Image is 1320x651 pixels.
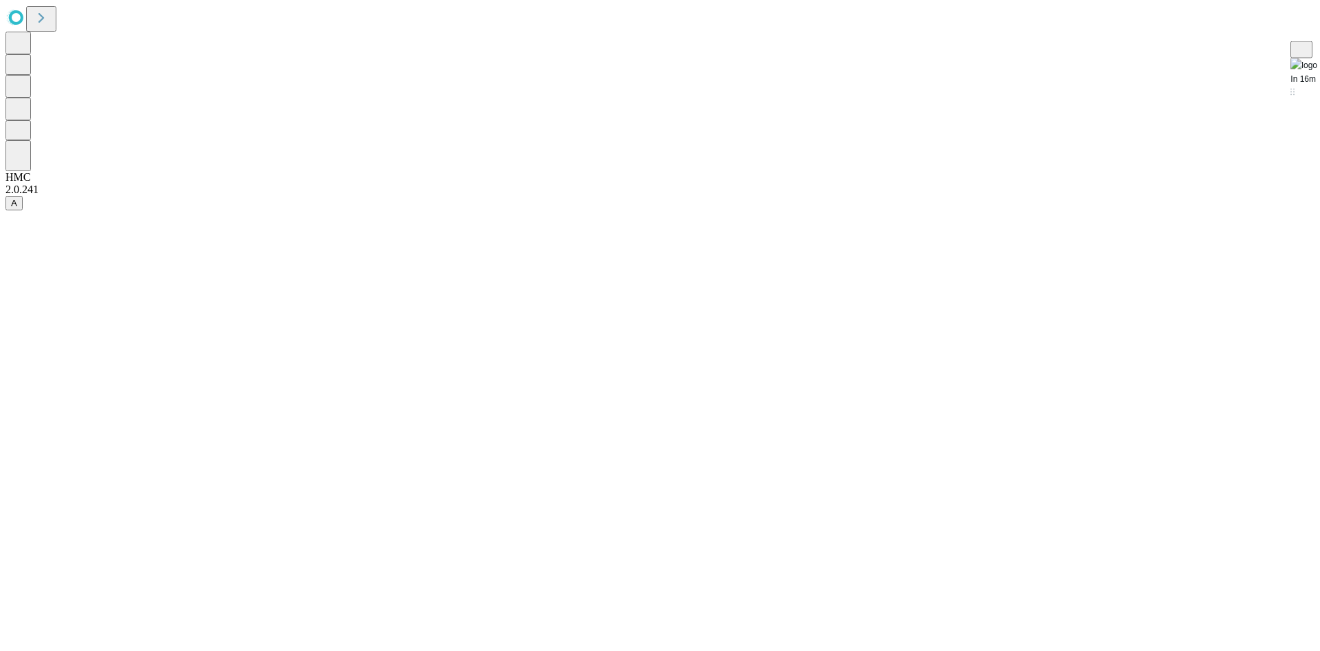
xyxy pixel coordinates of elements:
div: HMC [5,171,1314,184]
button: A [5,196,23,210]
div: 2.0.241 [5,184,1314,196]
img: logo [1290,58,1317,72]
div: In 16m [1290,72,1320,86]
span: A [11,198,17,208]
